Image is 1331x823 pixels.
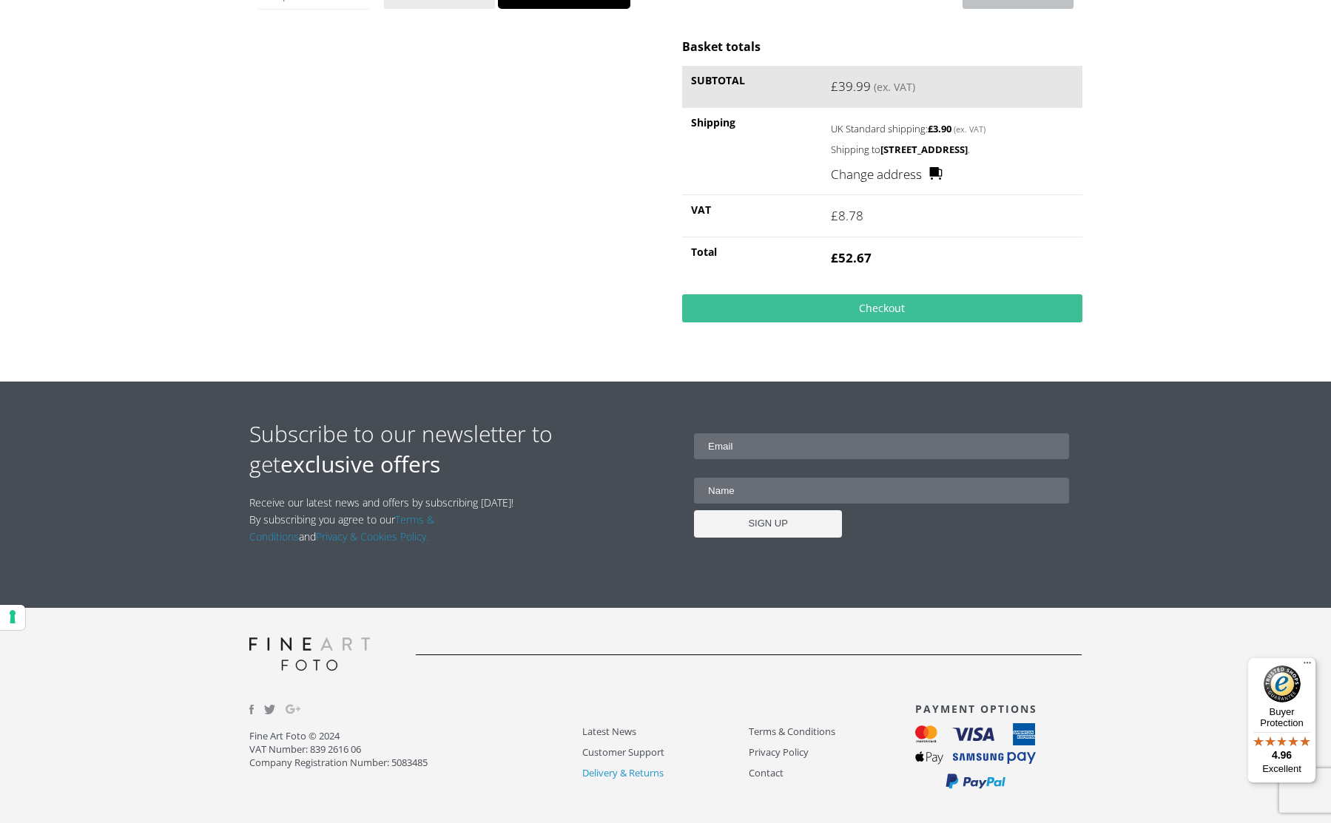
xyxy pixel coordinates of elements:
[749,723,915,740] a: Terms & Conditions
[249,637,371,671] img: logo-grey.svg
[249,494,522,545] p: Receive our latest news and offers by subscribing [DATE]! By subscribing you agree to our and
[682,107,822,194] th: Shipping
[831,207,838,224] span: £
[831,141,1073,158] p: Shipping to .
[928,122,951,135] bdi: 3.90
[954,123,985,135] small: (ex. VAT)
[874,80,915,94] small: (ex. VAT)
[682,66,822,108] th: Subtotal
[694,510,842,538] input: SIGN UP
[1272,749,1292,761] span: 4.96
[582,744,749,761] a: Customer Support
[831,78,871,95] bdi: 39.99
[264,705,276,714] img: twitter.svg
[1247,763,1316,775] p: Excellent
[915,702,1082,716] h3: PAYMENT OPTIONS
[749,744,915,761] a: Privacy Policy
[749,765,915,782] a: Contact
[316,529,428,543] a: Privacy & Cookies Policy.
[682,294,1082,322] a: Checkout
[682,38,1082,55] h2: Basket totals
[831,249,872,266] bdi: 52.67
[1264,665,1301,702] img: Trusted Shops Trustmark
[694,478,1069,504] input: Name
[249,419,666,479] h2: Subscribe to our newsletter to get
[831,207,863,224] bdi: 8.78
[1298,657,1316,675] button: Menu
[249,729,582,769] p: Fine Art Foto © 2024 VAT Number: 839 2616 06 Company Registration Number: 5083485
[831,165,943,184] a: Change address
[915,723,1036,790] img: payment_options.svg
[928,122,933,135] span: £
[1247,657,1316,783] button: Trusted Shops TrustmarkBuyer Protection4.96Excellent
[682,194,822,237] th: VAT
[880,143,968,156] strong: [STREET_ADDRESS]
[831,249,838,266] span: £
[249,705,254,714] img: facebook.svg
[582,765,749,782] a: Delivery & Returns
[682,237,822,279] th: Total
[694,433,1069,459] input: Email
[582,723,749,740] a: Latest News
[286,702,300,717] img: Google_Plus.svg
[831,78,838,95] span: £
[1247,706,1316,728] p: Buyer Protection
[831,119,1049,137] label: UK Standard shipping:
[280,449,440,479] strong: exclusive offers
